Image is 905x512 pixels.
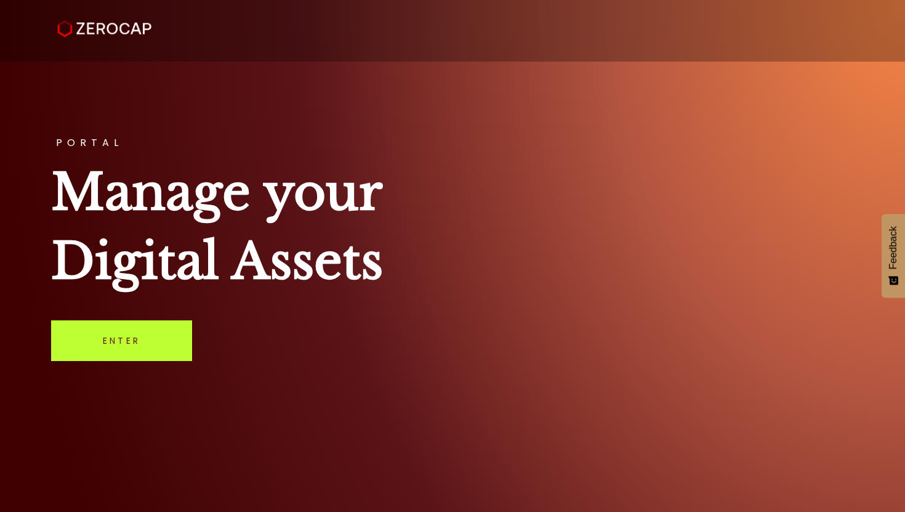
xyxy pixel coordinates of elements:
[51,320,192,361] a: Enter
[882,214,905,298] button: Feedback - Show survey
[51,158,854,296] h1: Manage your Digital Assets
[888,226,899,269] span: Feedback
[51,138,854,148] h3: PORTAL
[57,20,151,38] img: ZeroCap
